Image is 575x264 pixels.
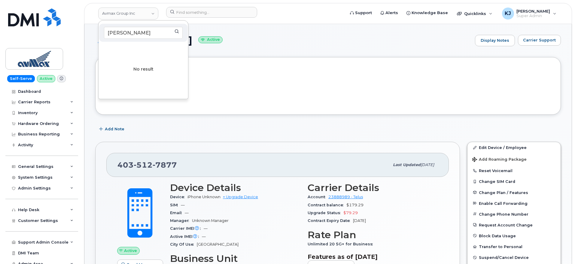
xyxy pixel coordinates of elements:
small: Active [198,36,223,43]
button: Enable Call Forwarding [467,198,561,209]
span: Carrier Support [523,37,556,43]
a: Edit Device / Employee [467,142,561,153]
span: — [202,234,206,239]
span: Device [170,195,187,199]
button: Block Data Usage [467,230,561,241]
button: Carrier Support [518,35,561,46]
span: iPhone Unknown [187,195,221,199]
button: Change Phone Number [467,209,561,220]
span: 403 [117,160,177,169]
span: [DATE] [421,162,434,167]
h3: Rate Plan [308,229,438,240]
h3: Business Unit [170,253,300,264]
span: Upgrade Status [308,211,343,215]
button: Suspend/Cancel Device [467,252,561,263]
span: Carrier IMEI [170,226,204,231]
a: + Upgrade Device [223,195,258,199]
span: — [204,226,208,231]
span: [DATE] [353,218,366,223]
a: 23888989 - Telus [328,195,363,199]
h3: Device Details [170,182,300,193]
span: $179.29 [346,203,364,207]
span: Contract balance [308,203,346,207]
button: Add Note [95,124,129,135]
span: Enable Call Forwarding [479,201,528,205]
span: $79.29 [343,211,358,215]
button: Transfer to Personal [467,241,561,252]
span: [GEOGRAPHIC_DATA] [197,242,239,247]
span: Manager [170,218,192,223]
span: Change Plan / Features [479,190,528,195]
span: Unlimited 20 5G+ for Business [308,242,376,246]
span: Active [124,248,137,253]
span: 7877 [153,160,177,169]
span: Active IMEI [170,234,202,239]
span: City Of Use [170,242,197,247]
span: Suspend/Cancel Device [479,255,529,260]
button: Change SIM Card [467,176,561,187]
h3: Tags List [106,80,550,87]
span: 512 [134,160,153,169]
span: Email [170,211,185,215]
span: Contract Expiry Date [308,218,353,223]
h1: [PERSON_NAME] [95,35,472,46]
span: Unknown Manager [192,218,229,223]
button: Request Account Change [467,220,561,230]
button: Add Roaming Package [467,153,561,165]
h3: Carrier Details [308,182,438,193]
span: — [181,203,185,207]
span: Last updated [393,162,421,167]
a: Display Notes [475,35,515,46]
span: Add Roaming Package [472,157,527,163]
span: Account [308,195,328,199]
div: No result [99,42,188,96]
button: Reset Voicemail [467,165,561,176]
button: Change Plan / Features [467,187,561,198]
input: Search [104,27,183,39]
span: SIM [170,203,181,207]
span: — [185,211,189,215]
span: Add Note [105,126,124,132]
h3: Features as of [DATE] [308,253,438,260]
